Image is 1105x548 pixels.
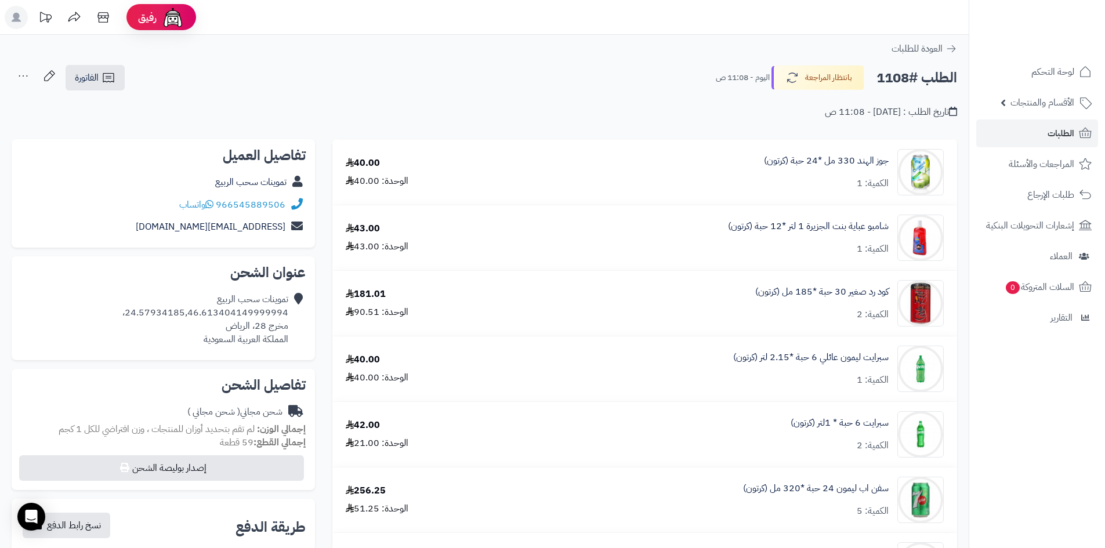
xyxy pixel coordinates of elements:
[1006,281,1020,294] span: 0
[755,285,889,299] a: كود رد صغير 30 حبة *185 مل (كرتون)
[47,518,101,532] span: نسخ رابط الدفع
[66,65,125,90] a: الفاتورة
[976,304,1098,332] a: التقارير
[892,42,943,56] span: العودة للطلبات
[17,503,45,531] div: Open Intercom Messenger
[764,154,889,168] a: جوز الهند 330 مل *24 حبة (كرتون)
[21,266,306,280] h2: عنوان الشحن
[346,175,408,188] div: الوحدة: 40.00
[1005,279,1074,295] span: السلات المتروكة
[346,306,408,319] div: الوحدة: 90.51
[59,422,255,436] span: لم تقم بتحديد أوزان للمنتجات ، وزن افتراضي للكل 1 كجم
[215,175,287,189] a: تموينات سحب الربيع
[187,405,240,419] span: ( شحن مجاني )
[825,106,957,119] div: تاريخ الطلب : [DATE] - 11:08 ص
[976,150,1098,178] a: المراجعات والأسئلة
[236,520,306,534] h2: طريقة الدفع
[733,351,889,364] a: سبرايت ليمون عائلي 6 حبة *2.15 لتر (كرتون)
[346,353,380,366] div: 40.00
[876,66,957,90] h2: الطلب #1108
[346,288,386,301] div: 181.01
[216,198,285,212] a: 966545889506
[23,513,110,538] button: نسخ رابط الدفع
[976,58,1098,86] a: لوحة التحكم
[346,484,386,498] div: 256.25
[1031,64,1074,80] span: لوحة التحكم
[346,437,408,450] div: الوحدة: 21.00
[892,42,957,56] a: العودة للطلبات
[976,181,1098,209] a: طلبات الإرجاع
[31,6,60,32] a: تحديثات المنصة
[21,378,306,392] h2: تفاصيل الشحن
[253,436,306,449] strong: إجمالي القطع:
[857,308,889,321] div: الكمية: 2
[138,10,157,24] span: رفيق
[857,439,889,452] div: الكمية: 2
[898,411,943,458] img: 1747539887-3ddbe9bc-9a05-4265-b086-77f8033a-90x90.jpg
[346,371,408,384] div: الوحدة: 40.00
[976,273,1098,301] a: السلات المتروكة0
[857,505,889,518] div: الكمية: 5
[346,222,380,235] div: 43.00
[728,220,889,233] a: شامبو عباية بنت الجزيرة 1 لتر *12 حبة (كرتون)
[179,198,213,212] a: واتساب
[346,157,380,170] div: 40.00
[161,6,184,29] img: ai-face.png
[1027,187,1074,203] span: طلبات الإرجاع
[898,149,943,195] img: 1747328717-Udb99365be45340d88d3b31e2458b08a-90x90.jpg
[75,71,99,85] span: الفاتورة
[857,373,889,387] div: الكمية: 1
[976,119,1098,147] a: الطلبات
[1009,156,1074,172] span: المراجعات والأسئلة
[346,419,380,432] div: 42.00
[898,215,943,261] img: 1747464518-144b50f0-d7f1-467b-85e5-396c9bf3-90x90.jpg
[857,242,889,256] div: الكمية: 1
[257,422,306,436] strong: إجمالي الوزن:
[898,477,943,523] img: 1747540602-UsMwFj3WdUIJzISPTZ6ZIXs6lgAaNT6J-90x90.jpg
[346,240,408,253] div: الوحدة: 43.00
[743,482,889,495] a: سفن اب ليمون 24 حبة *320 مل (كرتون)
[136,220,285,234] a: [EMAIL_ADDRESS][DOMAIN_NAME]
[21,148,306,162] h2: تفاصيل العميل
[220,436,306,449] small: 59 قطعة
[1050,310,1073,326] span: التقارير
[771,66,864,90] button: بانتظار المراجعة
[1050,248,1073,264] span: العملاء
[986,217,1074,234] span: إشعارات التحويلات البنكية
[791,416,889,430] a: سبرايت 6 حبة * 1لتر (كرتون)
[898,280,943,326] img: 1747536337-61lY7EtfpmL._AC_SL1500-90x90.jpg
[857,177,889,190] div: الكمية: 1
[716,72,770,84] small: اليوم - 11:08 ص
[187,405,282,419] div: شحن مجاني
[346,502,408,516] div: الوحدة: 51.25
[1048,125,1074,141] span: الطلبات
[1010,95,1074,111] span: الأقسام والمنتجات
[122,293,288,346] div: تموينات سحب الربيع 24.57934185,46.613404149999994، مخرج 28، الرياض المملكة العربية السعودية
[976,242,1098,270] a: العملاء
[898,346,943,392] img: 1747539686-0f9554f4-bc31-4819-be80-9307afd0-90x90.jpg
[976,212,1098,239] a: إشعارات التحويلات البنكية
[19,455,304,481] button: إصدار بوليصة الشحن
